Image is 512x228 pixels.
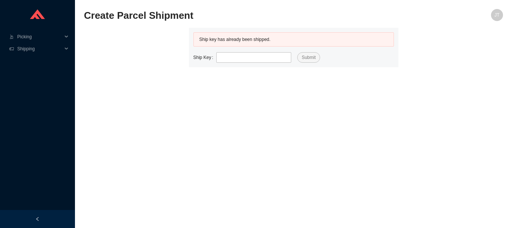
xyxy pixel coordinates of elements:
div: Ship key has already been shipped. [199,36,388,43]
span: Picking [17,31,62,43]
button: Submit [297,52,320,63]
span: left [35,217,40,221]
h2: Create Parcel Shipment [84,9,398,22]
span: Shipping [17,43,62,55]
span: JT [494,9,499,21]
label: Ship Key [193,52,216,63]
